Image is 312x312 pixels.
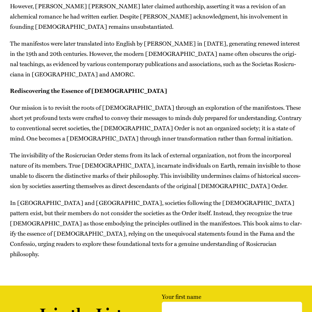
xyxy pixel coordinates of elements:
p: In [GEOGRAPHIC_DATA] and [GEOGRAPHIC_DATA], soci­eties fol­low­ing the [DEMOGRAPHIC_DATA] pat­ter... [10,198,302,259]
p: Our mis­sion is to revis­it the roots of [DEMOGRAPHIC_DATA] through an explo­ration of the man­i­... [10,102,302,143]
strong: Redis­cov­er­ing the Essence of [DEMOGRAPHIC_DATA] [10,86,167,95]
p: The invis­i­bil­i­ty of the Rosi­cru­cian Order stems from its lack of exter­nal orga­ni­za­tion,... [10,150,302,191]
p: The man­i­festos were lat­er trans­lat­ed into Eng­lish by [PERSON_NAME] in [DATE], gen­er­at­ing... [10,38,302,79]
